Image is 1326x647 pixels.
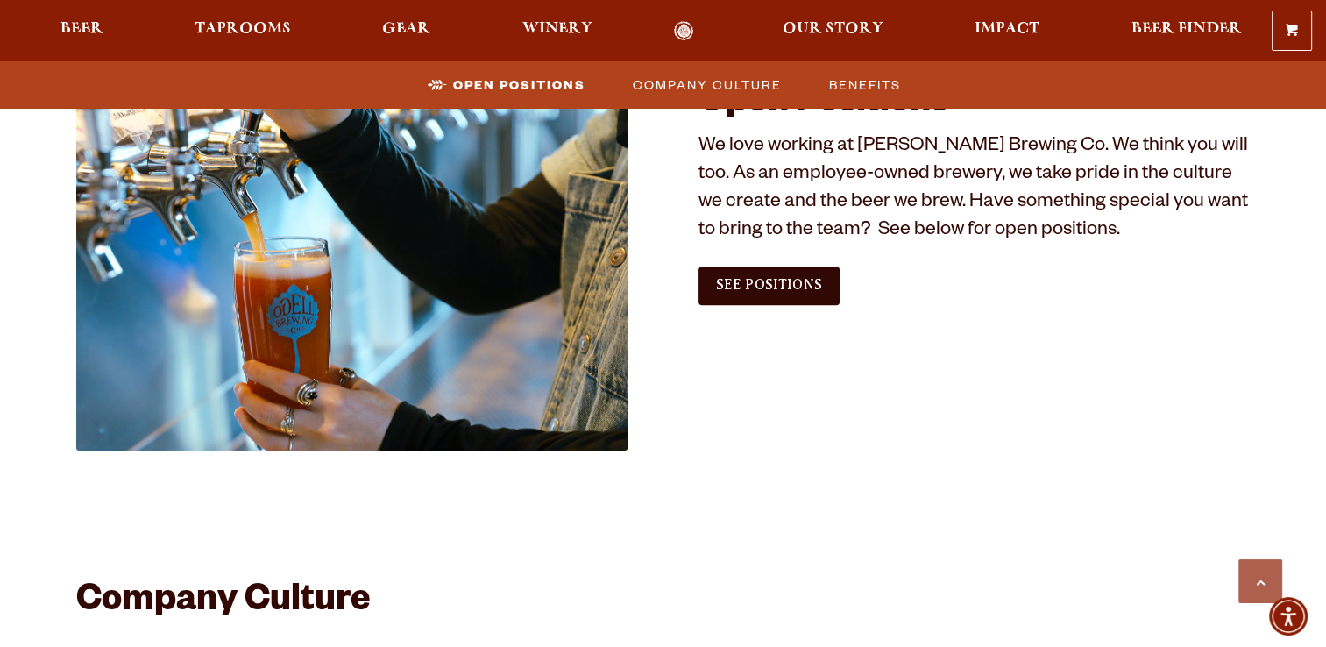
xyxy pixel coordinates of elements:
a: See Positions [698,267,840,305]
span: Beer [60,22,103,36]
span: Benefits [829,72,901,97]
a: Winery [511,21,604,41]
a: Taprooms [183,21,302,41]
span: Taprooms [195,22,291,36]
span: Company Culture [633,72,782,97]
a: Beer [49,21,115,41]
span: Impact [975,22,1039,36]
a: Our Story [771,21,895,41]
a: Odell Home [651,21,717,41]
span: Open Positions [453,72,585,97]
span: Winery [522,22,592,36]
a: Beer Finder [1119,21,1252,41]
a: Company Culture [622,72,791,97]
span: Our Story [783,22,883,36]
a: Impact [963,21,1051,41]
div: Accessibility Menu [1269,597,1308,636]
a: Open Positions [417,72,594,97]
span: See Positions [716,277,822,293]
a: Gear [371,21,442,41]
h2: Company Culture [76,582,1251,624]
p: We love working at [PERSON_NAME] Brewing Co. We think you will too. As an employee-owned brewery,... [698,134,1251,246]
span: Gear [382,22,430,36]
img: Jobs_1 [76,83,628,451]
a: Benefits [819,72,910,97]
span: Beer Finder [1131,22,1241,36]
a: Scroll to top [1238,559,1282,603]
